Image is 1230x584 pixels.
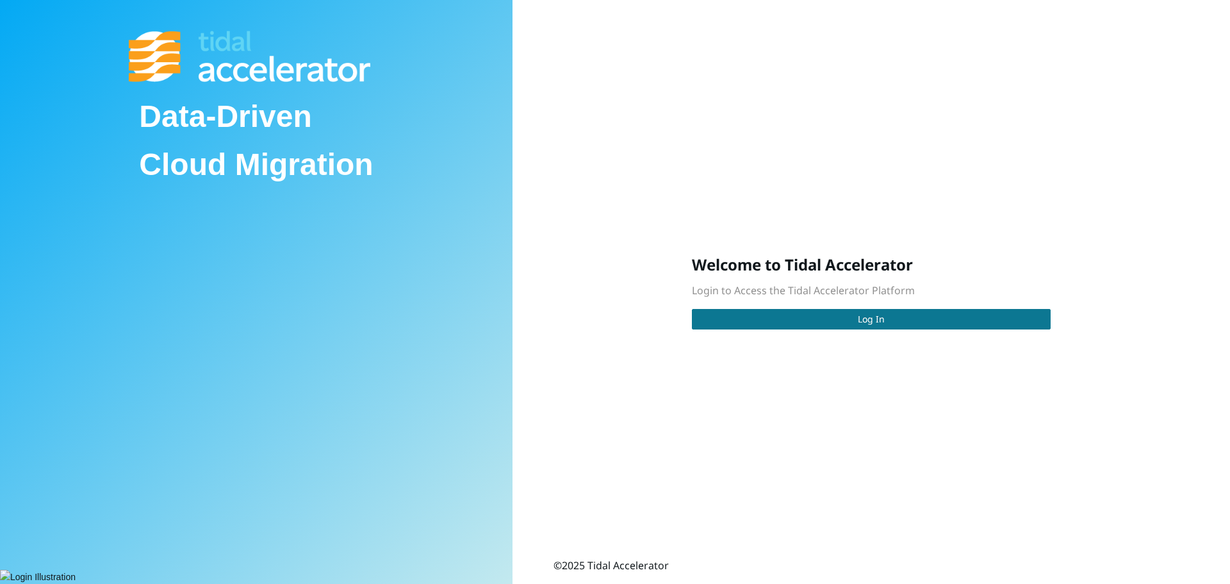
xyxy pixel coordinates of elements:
[129,82,383,199] div: Data-Driven Cloud Migration
[692,309,1051,330] button: Log In
[129,31,370,82] img: Tidal Accelerator Logo
[858,312,885,326] span: Log In
[553,558,669,574] div: © 2025 Tidal Accelerator
[692,254,1051,275] h3: Welcome to Tidal Accelerator
[692,283,915,297] span: Login to Access the Tidal Accelerator Platform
